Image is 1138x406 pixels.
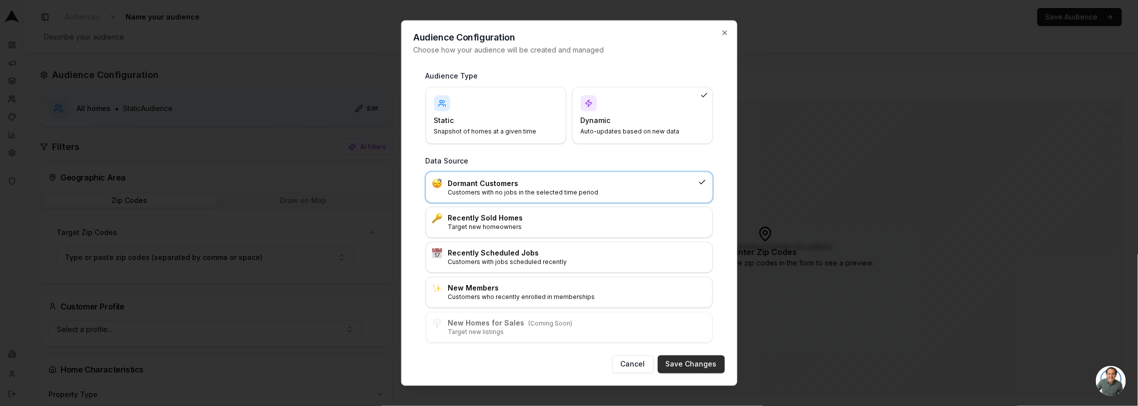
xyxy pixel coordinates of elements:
[426,156,713,166] h3: Data Source
[426,242,713,273] div: :calendar:Recently Scheduled JobsCustomers with jobs scheduled recently
[448,293,706,301] p: Customers who recently enrolled in memberships
[529,320,573,327] span: (Coming Soon)
[448,258,706,266] p: Customers with jobs scheduled recently
[572,87,713,144] div: DynamicAuto-updates based on new data
[432,213,442,223] img: :key:
[426,207,713,238] div: :key:Recently Sold HomesTarget new homeowners
[448,188,694,196] p: Customers with no jobs in the selected time period
[448,213,706,223] h3: Recently Sold Homes
[434,115,546,125] h4: Static
[658,355,725,373] button: Save Changes
[432,178,442,188] img: :sleeping:
[432,248,442,258] img: :calendar:
[448,223,706,231] p: Target new homeowners
[414,33,725,42] h2: Audience Configuration
[448,283,706,293] h3: New Members
[581,127,692,135] p: Auto-updates based on new data
[414,45,725,55] p: Choose how your audience will be created and managed
[426,277,713,308] div: ✨New MembersCustomers who recently enrolled in memberships
[448,318,706,328] h3: New Homes for Sales
[426,172,713,203] div: :sleeping:Dormant CustomersCustomers with no jobs in the selected time period
[448,248,706,258] h3: Recently Scheduled Jobs
[432,318,442,328] img: :placard:
[432,283,442,293] img: ✨
[448,178,694,188] h3: Dormant Customers
[612,355,654,373] button: Cancel
[581,115,692,125] h4: Dynamic
[426,71,713,81] h3: Audience Type
[434,127,546,135] p: Snapshot of homes at a given time
[426,312,713,343] div: :placard:New Homes for Sales(Coming Soon)Target new listings
[448,328,706,336] p: Target new listings
[426,87,566,144] div: StaticSnapshot of homes at a given time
